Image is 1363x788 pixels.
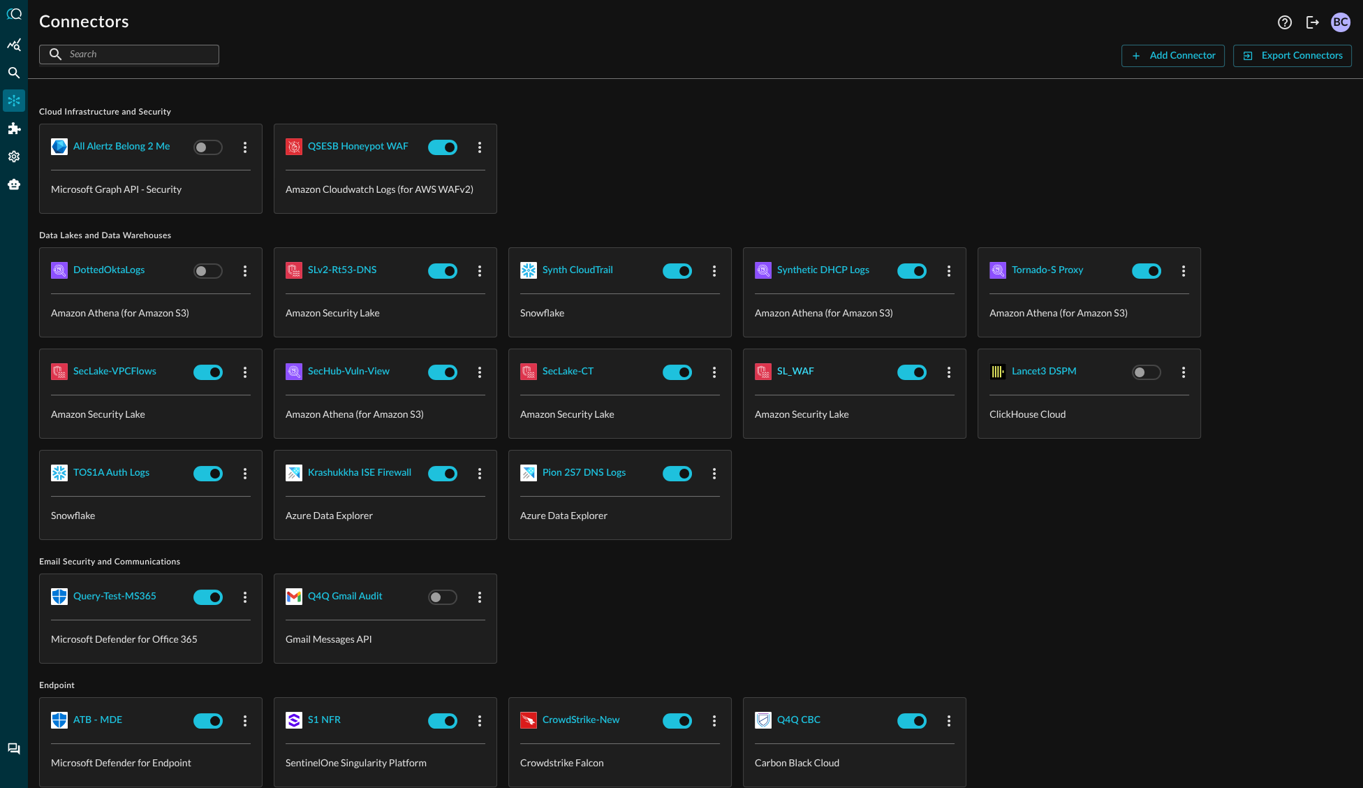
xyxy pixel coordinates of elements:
div: all alertz belong 2 me [73,138,170,156]
button: Query-Test-MS365 [73,585,156,608]
button: Lancet3 DSPM [1012,360,1077,383]
img: AWSAthena.svg [755,262,772,279]
img: AWSAthena.svg [989,262,1006,279]
div: SLv2-Rt53-DNS [308,262,376,279]
p: Crowdstrike Falcon [520,755,720,770]
div: Tornado-S Proxy [1012,262,1083,279]
button: Pion 2S7 DNS Logs [543,462,626,484]
input: Search [70,41,187,67]
p: Amazon Security Lake [286,305,485,320]
button: Krashukkha ISE Firewall [308,462,411,484]
button: Synthetic DHCP Logs [777,259,869,282]
button: SL_WAF [777,360,814,383]
div: Chat [3,738,25,760]
div: Summary Insights [3,34,25,56]
p: Amazon Security Lake [51,407,251,421]
button: Logout [1302,11,1324,34]
button: SecHub-Vuln-View [308,360,390,383]
span: Cloud Infrastructure and Security [39,107,1352,118]
div: SecHub-Vuln-View [308,363,390,381]
img: MicrosoftDefenderForEndpoint.svg [51,712,68,729]
img: AzureDataExplorer.svg [286,465,302,481]
button: DottedOktaLogs [73,259,145,282]
p: Amazon Cloudwatch Logs (for AWS WAFv2) [286,182,485,196]
button: all alertz belong 2 me [73,136,170,158]
div: ATB - MDE [73,712,122,729]
div: TOS1A Auth Logs [73,465,149,482]
p: Microsoft Graph API - Security [51,182,251,196]
div: Query-Test-MS365 [73,588,156,606]
img: gmail.svg [286,588,302,605]
div: Krashukkha ISE Firewall [308,465,411,482]
div: Synth CloudTrail [543,262,613,279]
div: CrowdStrike-New [543,712,620,729]
div: DottedOktaLogs [73,262,145,279]
img: AzureDataExplorer.svg [520,465,537,481]
p: Amazon Athena (for Amazon S3) [51,305,251,320]
div: Synthetic DHCP Logs [777,262,869,279]
img: AWSCloudWatchLogs.svg [286,138,302,155]
img: MicrosoftGraph.svg [51,138,68,155]
p: Microsoft Defender for Office 365 [51,632,251,646]
img: MicrosoftDefenderForOffice365.svg [51,588,68,605]
button: ATB - MDE [73,709,122,731]
img: AWSSecurityLake.svg [51,363,68,380]
div: Settings [3,145,25,168]
img: AWSAthena.svg [51,262,68,279]
div: Add Connector [1150,48,1216,65]
div: Lancet3 DSPM [1012,363,1077,381]
p: ClickHouse Cloud [989,407,1189,421]
button: Help [1274,11,1296,34]
img: Snowflake.svg [520,262,537,279]
button: QSESB Honeypot WAF [308,136,408,158]
button: SecLake-VPCFlows [73,360,156,383]
img: AWSSecurityLake.svg [520,363,537,380]
span: Endpoint [39,680,1352,692]
button: Synth CloudTrail [543,259,613,282]
div: S1 NFR [308,712,341,729]
img: SentinelOne.svg [286,712,302,729]
button: TOS1A Auth Logs [73,462,149,484]
button: S1 NFR [308,709,341,731]
button: Tornado-S Proxy [1012,259,1083,282]
img: AWSSecurityLake.svg [286,262,302,279]
div: Query Agent [3,173,25,196]
div: Export Connectors [1262,48,1343,65]
span: Data Lakes and Data Warehouses [39,231,1352,242]
img: AWSAthena.svg [286,363,302,380]
div: Connectors [3,89,25,112]
div: Q4Q Gmail Audit [308,588,382,606]
p: Amazon Athena (for Amazon S3) [989,305,1189,320]
button: SLv2-Rt53-DNS [308,259,376,282]
p: Snowflake [520,305,720,320]
img: ClickHouse.svg [989,363,1006,380]
p: Microsoft Defender for Endpoint [51,755,251,770]
p: Amazon Security Lake [520,407,720,421]
img: Snowflake.svg [51,465,68,481]
div: QSESB Honeypot WAF [308,138,408,156]
button: CrowdStrike-New [543,709,620,731]
button: Q4Q CBC [777,709,820,731]
div: Addons [3,117,26,140]
p: Amazon Athena (for Amazon S3) [286,407,485,421]
img: CrowdStrikeFalcon.svg [520,712,537,729]
img: CarbonBlackEnterpriseEDR.svg [755,712,772,729]
h1: Connectors [39,11,129,34]
img: AWSSecurityLake.svg [755,363,772,380]
button: Export Connectors [1233,45,1352,67]
span: Email Security and Communications [39,557,1352,568]
div: Federated Search [3,61,25,84]
button: SecLake-CT [543,360,594,383]
p: Snowflake [51,508,251,523]
p: Amazon Athena (for Amazon S3) [755,305,955,320]
p: Azure Data Explorer [286,508,485,523]
p: Amazon Security Lake [755,407,955,421]
p: Gmail Messages API [286,632,485,646]
p: Azure Data Explorer [520,508,720,523]
button: Add Connector [1121,45,1225,67]
p: Carbon Black Cloud [755,755,955,770]
div: Pion 2S7 DNS Logs [543,465,626,482]
div: Q4Q CBC [777,712,820,729]
div: BC [1331,13,1350,32]
div: SecLake-CT [543,363,594,381]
